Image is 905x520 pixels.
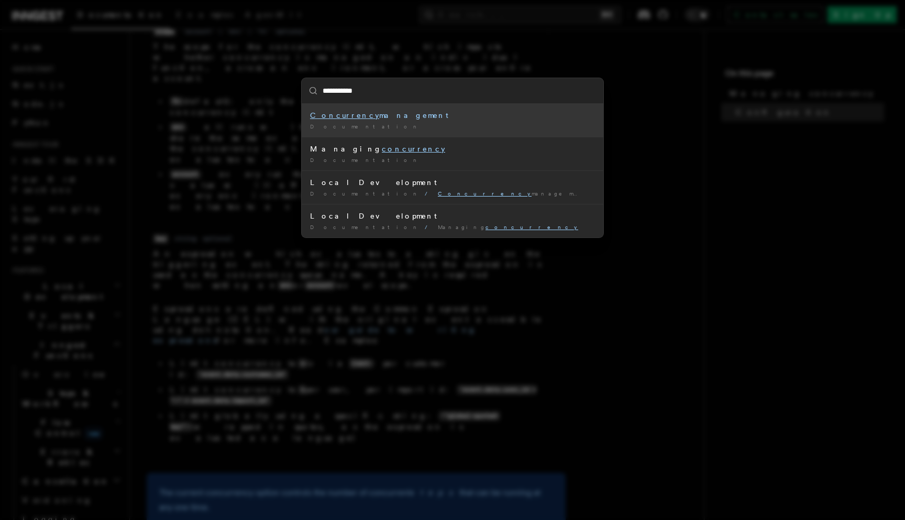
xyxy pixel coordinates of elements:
span: Documentation [310,224,421,230]
span: management [438,190,600,197]
mark: concurrency [485,224,578,230]
span: Documentation [310,157,421,163]
span: / [425,190,434,197]
span: Managing [438,224,578,230]
span: / [425,224,434,230]
mark: Concurrency [310,111,379,120]
mark: concurrency [382,145,445,153]
div: Local Development [310,211,595,221]
div: Local Development [310,177,595,188]
span: Documentation [310,123,421,129]
span: Documentation [310,190,421,197]
mark: Concurrency [438,190,532,197]
div: Managing [310,144,595,154]
div: management [310,110,595,121]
